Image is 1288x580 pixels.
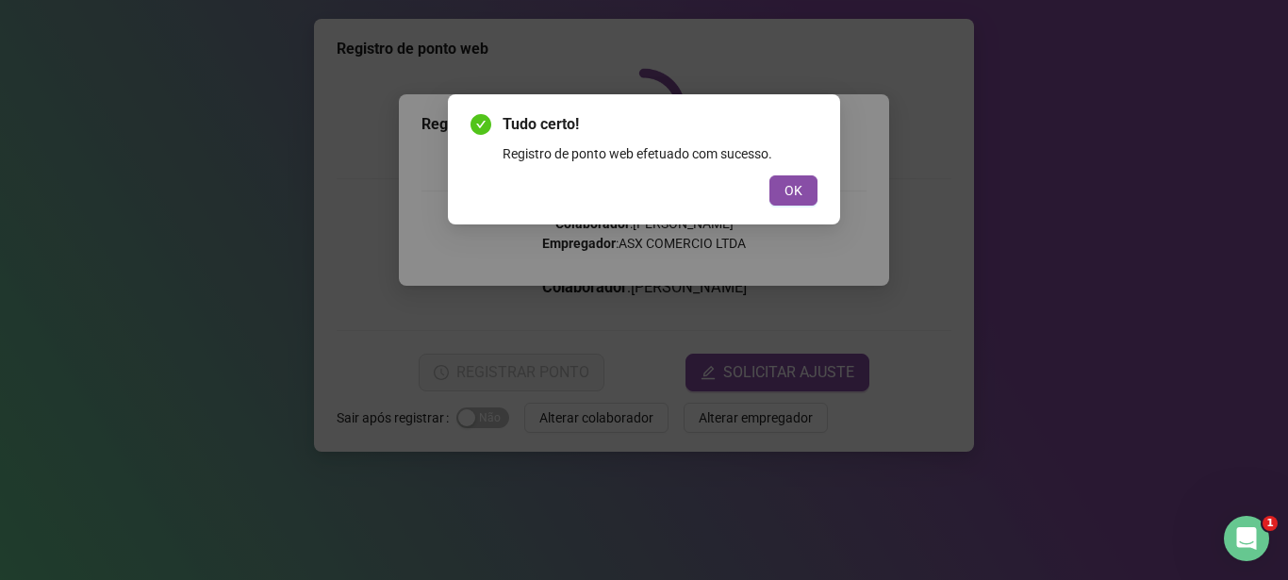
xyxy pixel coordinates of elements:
iframe: Intercom live chat [1224,516,1269,561]
span: check-circle [471,114,491,135]
span: 1 [1263,516,1278,531]
button: OK [769,175,817,206]
span: Tudo certo! [503,113,817,136]
span: OK [784,180,802,201]
div: Registro de ponto web efetuado com sucesso. [503,143,817,164]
